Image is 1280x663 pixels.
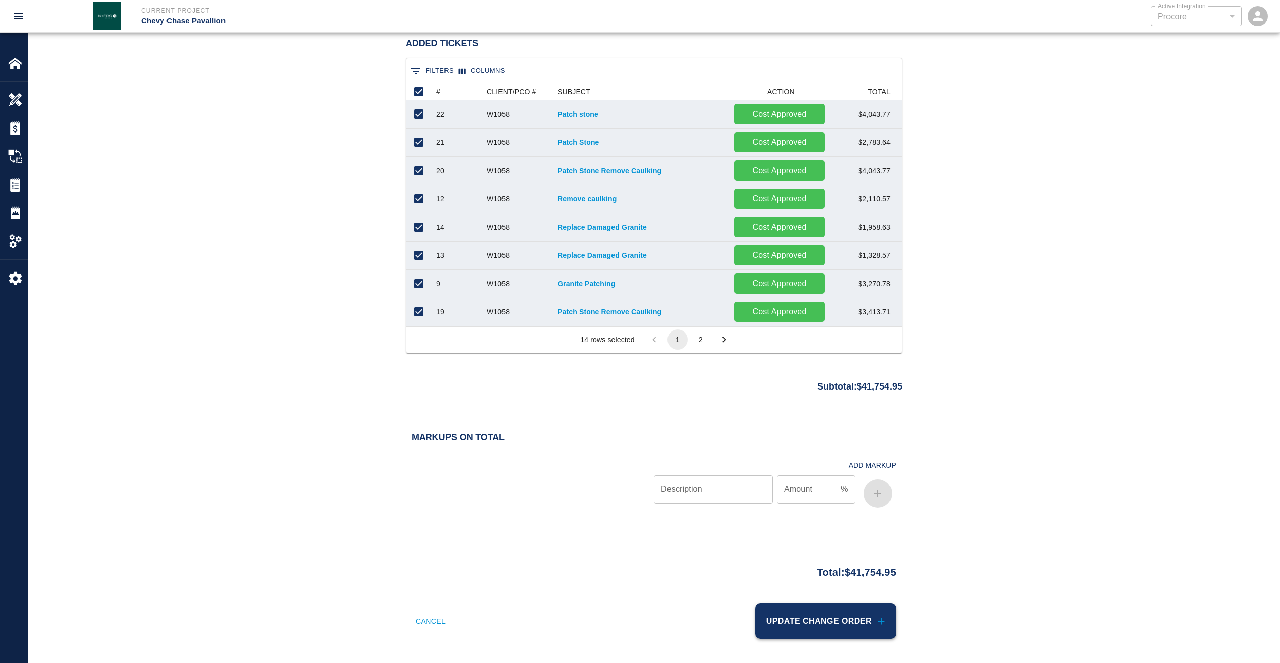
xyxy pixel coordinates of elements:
h2: Added Tickets [406,38,902,49]
div: $2,110.57 [830,185,896,213]
button: Go to page 2 [691,329,711,350]
h2: Markups on Total [412,432,896,444]
a: Remove caulking [558,194,724,204]
button: Update Change Order [755,603,896,639]
div: W1058 [487,165,510,176]
div: TOTAL [830,84,896,100]
div: 13 [436,250,444,260]
div: W1058 [487,194,510,204]
p: Current Project [141,6,695,15]
div: CLIENT/PCO # [487,84,536,100]
div: 12 [436,194,444,204]
a: Granite Patching [558,279,724,289]
button: Select columns [456,63,508,79]
a: Patch stone [558,109,724,119]
div: # [436,84,440,100]
h4: Add Markup [849,461,896,470]
div: W1058 [487,109,510,119]
div: SUBJECT [558,84,590,100]
div: ACTION [767,84,795,100]
div: W1058 [487,222,510,232]
div: CLIENT/PCO # [482,84,552,100]
button: Cancel [412,603,450,639]
p: Chevy Chase Pavallion [141,15,695,27]
a: Patch Stone Remove Caulking [558,307,724,317]
div: $2,783.64 [830,129,896,157]
div: TOTAL [868,84,891,100]
p: Total: $41,754.95 [817,560,896,580]
p: Cost Approved [738,249,821,261]
div: W1058 [487,137,510,147]
div: $3,413.71 [830,298,896,326]
div: 9 [436,279,440,289]
p: % [841,483,848,495]
p: Cost Approved [738,164,821,177]
div: $4,043.77 [830,100,896,129]
button: open drawer [6,4,30,28]
p: Cost Approved [738,108,821,120]
h3: Subtotal: $41,754.95 [817,381,902,392]
p: Cost Approved [738,278,821,290]
div: ACTION [729,84,830,100]
div: 22 [436,109,444,119]
div: 20 [436,165,444,176]
div: # [431,84,482,100]
p: Cost Approved [738,221,821,233]
p: Cost Approved [738,193,821,205]
p: Cost Approved [738,306,821,318]
div: 21 [436,137,444,147]
iframe: Chat Widget [1230,615,1280,663]
div: 19 [436,307,444,317]
div: W1058 [487,250,510,260]
button: Go to next page [714,329,734,350]
div: Procore [1158,11,1235,22]
div: $4,043.77 [830,157,896,185]
a: Patch Stone [558,137,724,147]
div: 14 [436,222,444,232]
button: page 1 [667,329,688,350]
div: $1,958.63 [830,213,896,242]
button: Show filters [408,63,456,79]
div: $3,270.78 [830,270,896,298]
p: Cost Approved [738,136,821,148]
nav: pagination navigation [643,329,736,350]
a: Replace Damaged Granite [558,222,724,232]
div: W1058 [487,279,510,289]
div: SUBJECT [552,84,729,100]
a: Patch Stone Remove Caulking [558,165,724,176]
div: 14 rows selected [580,335,634,345]
img: Janeiro Inc [93,2,121,30]
a: Replace Damaged Granite [558,250,724,260]
div: W1058 [487,307,510,317]
div: $1,328.57 [830,242,896,270]
label: Active Integration [1158,2,1206,10]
